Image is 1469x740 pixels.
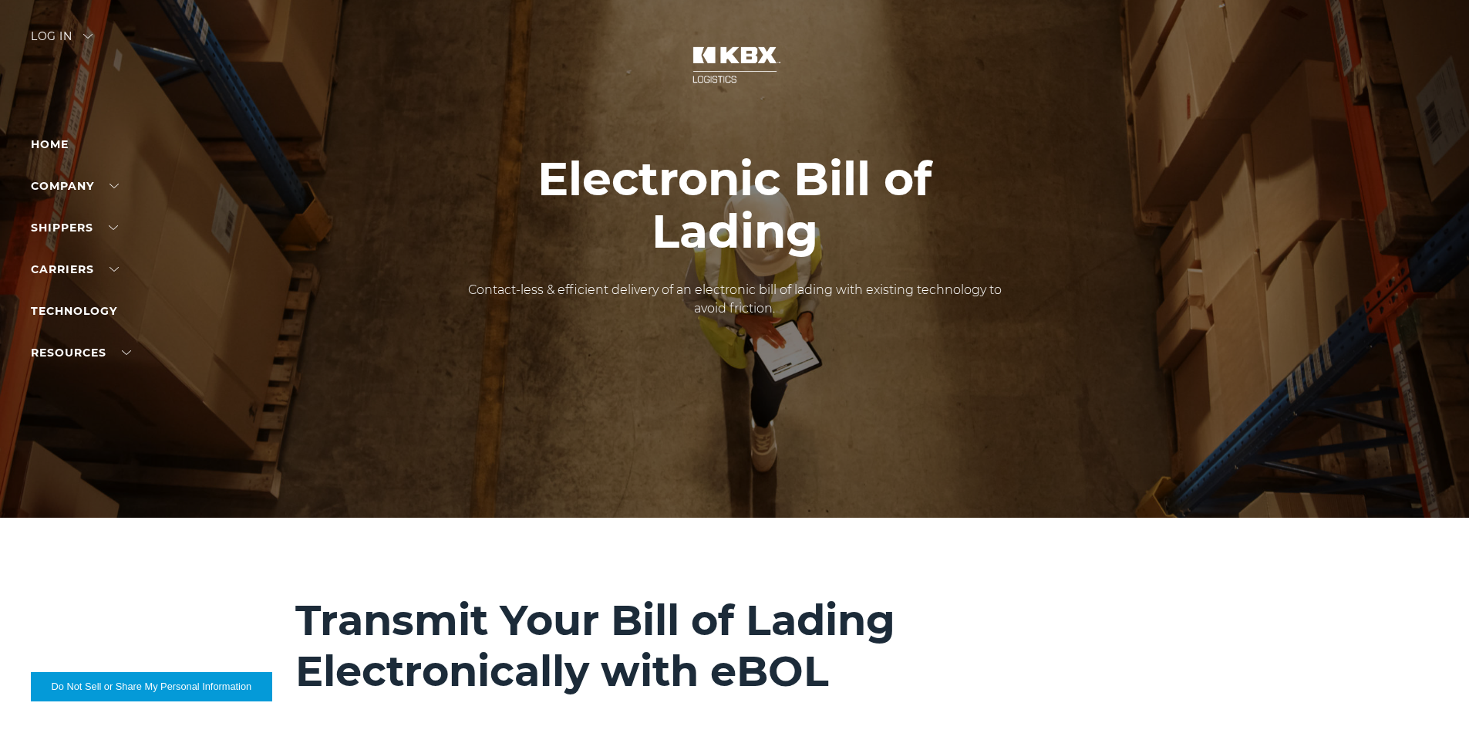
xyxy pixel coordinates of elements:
[467,281,1002,318] p: Contact-less & efficient delivery of an electronic bill of lading with existing technology to avo...
[677,31,793,99] img: kbx logo
[31,221,118,235] a: SHIPPERS
[31,179,119,193] a: Company
[31,31,93,53] div: Log in
[31,137,69,151] a: Home
[83,34,93,39] img: arrow
[31,304,117,318] a: Technology
[31,672,272,701] button: Do Not Sell or Share My Personal Information
[31,346,131,360] a: RESOURCES
[467,153,1002,258] h1: Electronic Bill of Lading
[31,262,119,276] a: Carriers
[295,595,1174,697] h2: Transmit Your Bill of Lading Electronically with eBOL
